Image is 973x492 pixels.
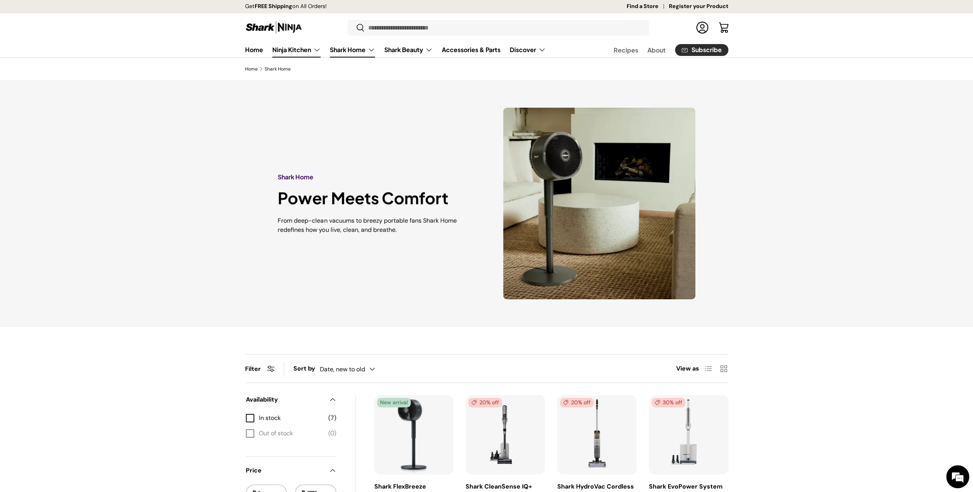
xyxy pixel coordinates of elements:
[320,366,365,373] span: Date, new to old
[246,466,324,475] span: Price
[255,3,292,10] strong: FREE Shipping
[265,67,291,71] a: Shark Home
[676,364,699,373] span: View as
[377,398,411,407] span: New arrival
[293,364,320,373] label: Sort by
[245,365,261,373] span: Filter
[278,216,479,235] p: From deep-clean vacuums to breezy portable fans Shark Home redefines how you live, clean, and bre...
[245,66,728,72] nav: Breadcrumbs
[278,188,479,208] h2: Power Meets Comfort
[245,20,303,35] img: Shark Ninja Philippines
[374,395,454,474] a: Shark FlexBreeze Cordless & Portable Fan (FA221PH)
[557,395,637,474] a: Shark HydroVac Cordless Wet & Dry Hard Floor Cleaner (WD210PH)
[245,42,546,57] nav: Primary
[246,457,336,484] summary: Price
[557,395,637,474] img: shark-hyrdrovac-wet-and-dry-hard-floor-clearner-full-view-sharkninja
[246,395,324,404] span: Availability
[595,42,728,57] nav: Secondary
[245,67,258,71] a: Home
[614,43,638,57] a: Recipes
[245,42,263,57] a: Home
[374,395,454,474] img: https://sharkninja.com.ph/products/shark-flexbreeze-cordless-portable-fan-fa221ph
[278,172,479,182] p: Shark Home
[647,43,666,57] a: About
[560,398,594,407] span: 20% off
[259,413,324,423] span: In stock
[320,362,390,376] button: Date, new to old
[652,398,685,407] span: 30% off
[466,395,545,474] img: shark-cleansense-auto-empty-dock-iw3241ae-full-view-sharkninja-philippines
[259,429,324,438] span: Out of stock
[246,386,336,413] summary: Availability
[442,42,500,57] a: Accessories & Parts
[466,395,545,474] a: Shark CleanSense IQ+ (IW3241PH)
[380,42,437,57] summary: Shark Beauty
[691,47,722,53] span: Subscribe
[245,365,275,373] button: Filter
[268,42,325,57] summary: Ninja Kitchen
[669,2,728,11] a: Register your Product
[649,395,728,474] a: Shark EvoPower System STD+ (CS150PHAE)
[245,2,327,11] p: Get on All Orders!
[505,42,550,57] summary: Discover
[468,398,502,407] span: 20% off
[328,429,336,438] span: (0)
[325,42,380,57] summary: Shark Home
[328,413,336,423] span: (7)
[627,2,669,11] a: Find a Store
[675,44,728,56] a: Subscribe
